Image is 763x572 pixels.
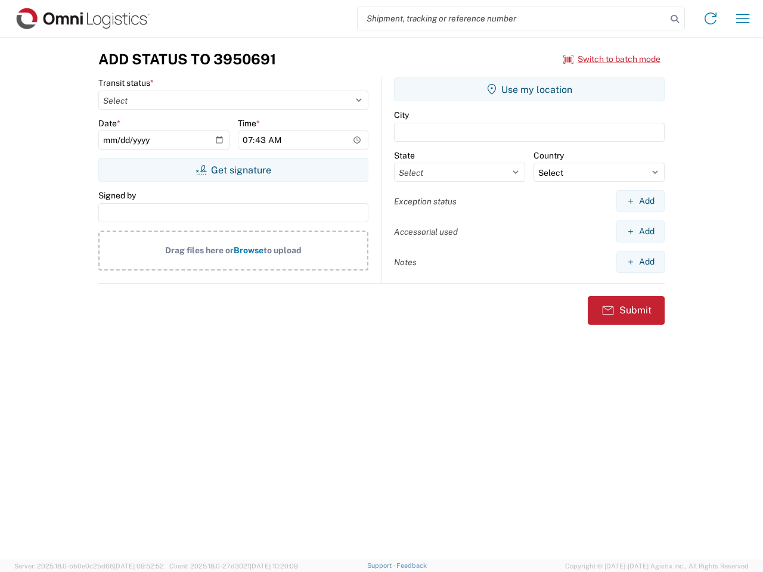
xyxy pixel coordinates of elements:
[394,226,458,237] label: Accessorial used
[169,562,298,570] span: Client: 2025.18.0-27d3021
[114,562,164,570] span: [DATE] 09:52:52
[238,118,260,129] label: Time
[263,245,302,255] span: to upload
[394,110,409,120] label: City
[534,150,564,161] label: Country
[396,562,427,569] a: Feedback
[98,77,154,88] label: Transit status
[14,562,164,570] span: Server: 2025.18.0-bb0e0c2bd68
[394,196,457,207] label: Exception status
[563,49,660,69] button: Switch to batch mode
[565,561,749,571] span: Copyright © [DATE]-[DATE] Agistix Inc., All Rights Reserved
[394,150,415,161] label: State
[358,7,666,30] input: Shipment, tracking or reference number
[234,245,263,255] span: Browse
[367,562,397,569] a: Support
[98,158,368,182] button: Get signature
[98,190,136,201] label: Signed by
[98,51,276,68] h3: Add Status to 3950691
[394,257,417,268] label: Notes
[98,118,120,129] label: Date
[616,220,665,243] button: Add
[616,251,665,273] button: Add
[250,562,298,570] span: [DATE] 10:20:09
[394,77,665,101] button: Use my location
[616,190,665,212] button: Add
[588,296,665,325] button: Submit
[165,245,234,255] span: Drag files here or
